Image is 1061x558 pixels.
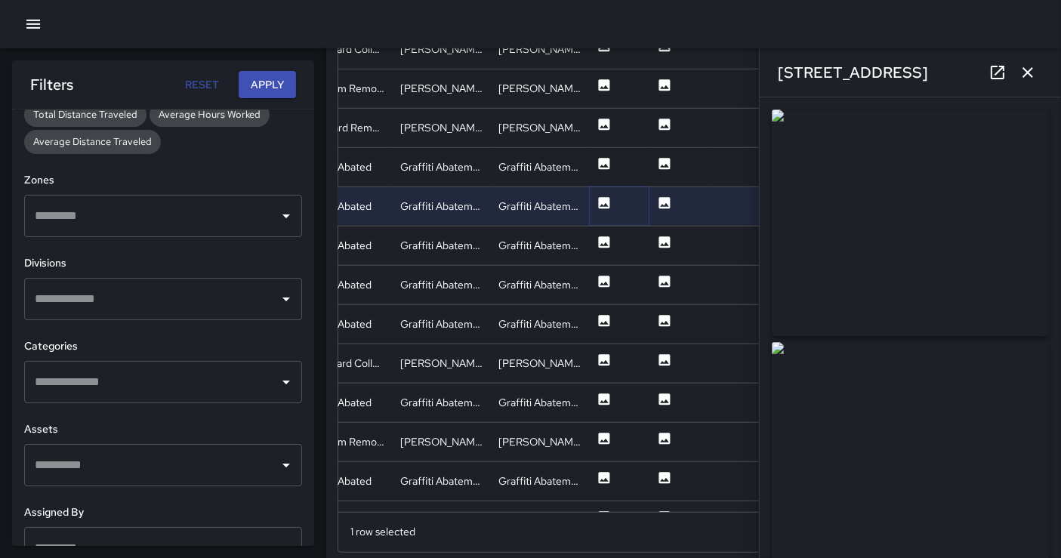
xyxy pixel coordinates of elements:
div: Graffiti Abatement [393,147,491,187]
div: Wenjie Xie [491,108,589,147]
button: Apply [239,71,296,99]
div: Total Distance Traveled [24,103,147,127]
div: Bulk Item Removed [295,422,393,461]
h6: Categories [24,338,302,355]
button: Open [276,371,297,393]
div: Graffiti Abated [295,226,393,265]
div: Graffiti Abatement [491,383,589,422]
span: Total Distance Traveled [24,107,147,122]
button: Reset [178,71,227,99]
button: Open [276,205,297,227]
div: Graffiti Abated [295,461,393,501]
div: Graffiti Abated [295,383,393,422]
div: Average Distance Traveled [24,130,161,154]
div: Graffiti Abatement [393,187,491,226]
div: Graffiti Abatement [393,265,491,304]
h6: Zones [24,172,302,189]
div: Graffiti Abated [295,147,393,187]
div: Bulk Item Removed [295,501,393,540]
button: Open [276,455,297,476]
div: Wenjie Xie [393,69,491,108]
h6: Filters [30,72,73,97]
div: Wenjie Xie [393,501,491,540]
div: Graffiti Abatement [491,304,589,344]
div: Wenjie Xie [393,29,491,69]
div: Graffiti Abatement [491,147,589,187]
h6: Assets [24,421,302,438]
h6: Assigned By [24,504,302,521]
div: Wenjie Xie [491,344,589,383]
div: Wenjie Xie [491,29,589,69]
div: Average Hours Worked [150,103,270,127]
span: Average Distance Traveled [24,134,161,150]
div: Graffiti Abated [295,265,393,304]
h6: Divisions [24,255,302,272]
div: Graffiti Abated [295,304,393,344]
div: Wenjie Xie [491,501,589,540]
div: Graffiti Abatement [491,226,589,265]
div: Graffiti Abated [295,187,393,226]
div: Graffiti Abatement [393,461,491,501]
div: Graffiti Abatement [491,461,589,501]
div: Graffiti Abatement [491,265,589,304]
div: Wenjie Xie [393,344,491,383]
div: Graffiti Abatement [393,304,491,344]
div: Graffiti Abatement [491,187,589,226]
div: Graffiti Abatement [393,383,491,422]
div: Wenjie Xie [393,108,491,147]
div: Biohazard Removed [295,108,393,147]
div: 1 row selected [350,524,415,539]
div: Wenjie Xie [393,422,491,461]
span: Average Hours Worked [150,107,270,122]
button: Open [276,288,297,310]
div: Wenjie Xie [491,422,589,461]
div: Wenjie Xie [491,69,589,108]
div: Cardboard Collected [295,29,393,69]
div: Bulk Item Removed [295,69,393,108]
div: Cardboard Collected [295,344,393,383]
div: Graffiti Abatement [393,226,491,265]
